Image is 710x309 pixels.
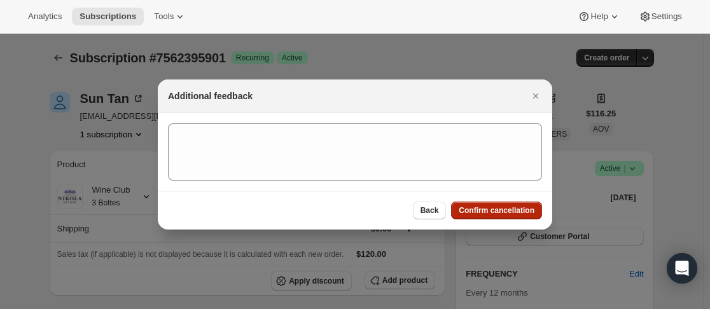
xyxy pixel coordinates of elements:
span: Tools [154,11,174,22]
button: Help [570,8,628,25]
span: Settings [651,11,682,22]
span: Back [421,205,439,216]
span: Subscriptions [80,11,136,22]
button: Subscriptions [72,8,144,25]
button: Confirm cancellation [451,202,542,219]
button: Tools [146,8,194,25]
span: Help [590,11,608,22]
button: Analytics [20,8,69,25]
span: Analytics [28,11,62,22]
button: Back [413,202,447,219]
h2: Additional feedback [168,90,253,102]
button: Close [527,87,545,105]
span: Confirm cancellation [459,205,534,216]
button: Settings [631,8,690,25]
div: Open Intercom Messenger [667,253,697,284]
